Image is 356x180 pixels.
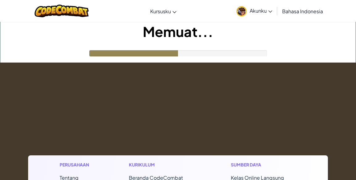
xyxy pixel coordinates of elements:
a: Kursusku [147,3,180,19]
font: Bahasa Indonesia [282,8,323,14]
font: Kurikulum [129,162,155,167]
font: Akunku [250,7,267,14]
font: Memuat... [143,23,213,40]
font: Perusahaan [60,162,89,167]
img: Logo CodeCombat [35,5,89,17]
a: Bahasa Indonesia [279,3,326,19]
font: Sumber daya [231,162,261,167]
img: avatar [236,6,247,16]
font: Kursusku [150,8,171,14]
a: Akunku [233,1,275,21]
